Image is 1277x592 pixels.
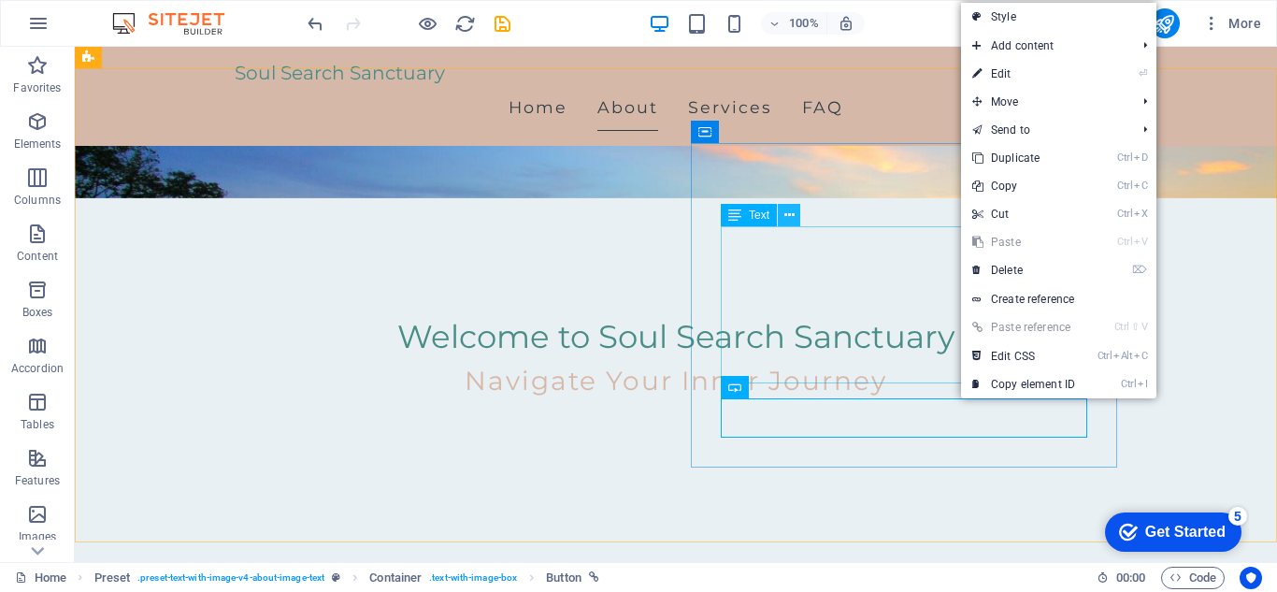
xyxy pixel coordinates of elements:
a: ⌦Delete [961,256,1086,284]
i: ⌦ [1132,264,1147,276]
a: CtrlXCut [961,200,1086,228]
button: 100% [761,12,827,35]
img: Editor Logo [108,12,248,35]
button: undo [304,12,326,35]
p: Elements [14,137,62,152]
span: . text-with-image-box [429,567,517,589]
span: Click to select. Double-click to edit [94,567,131,589]
i: V [1141,321,1147,333]
i: Ctrl [1117,208,1132,220]
span: 00 00 [1116,567,1145,589]
a: CtrlAltCEdit CSS [961,342,1086,370]
div: Get Started 5 items remaining, 0% complete [15,9,151,49]
span: Add content [961,32,1128,60]
span: Click to select. Double-click to edit [369,567,422,589]
a: CtrlICopy element ID [961,370,1086,398]
i: This element is a customizable preset [332,572,340,583]
h6: 100% [789,12,819,35]
p: Images [19,529,57,544]
i: I [1138,378,1147,390]
p: Favorites [13,80,61,95]
div: Get Started [55,21,136,37]
p: Content [17,249,58,264]
p: Boxes [22,305,53,320]
span: Code [1169,567,1216,589]
i: Publish [1154,13,1175,35]
i: On resize automatically adjust zoom level to fit chosen device. [838,15,854,32]
span: Click to select. Double-click to edit [546,567,581,589]
p: Columns [14,193,61,208]
nav: breadcrumb [94,567,599,589]
a: Style [961,3,1156,31]
button: save [491,12,513,35]
a: Click to cancel selection. Double-click to open Pages [15,567,66,589]
i: D [1134,152,1147,164]
button: More [1195,8,1269,38]
button: Code [1161,567,1225,589]
div: 5 [138,4,157,22]
i: ⏎ [1139,67,1147,79]
a: Ctrl⇧VPaste reference [961,313,1086,341]
span: Text [749,209,769,221]
i: Alt [1113,350,1132,362]
i: This element is linked [589,572,599,583]
i: Reload page [454,13,476,35]
i: Ctrl [1117,180,1132,192]
button: Usercentrics [1240,567,1262,589]
a: ⏎Edit [961,60,1086,88]
a: Send to [961,116,1128,144]
i: Ctrl [1117,236,1132,248]
i: Ctrl [1098,350,1112,362]
i: V [1134,236,1147,248]
p: Features [15,473,60,488]
span: More [1202,14,1261,33]
button: reload [453,12,476,35]
p: Tables [21,417,54,432]
a: CtrlDDuplicate [961,144,1086,172]
button: publish [1150,8,1180,38]
a: CtrlCCopy [961,172,1086,200]
span: . preset-text-with-image-v4-about-image-text [137,567,324,589]
i: C [1134,180,1147,192]
i: Undo: Change text (Ctrl+Z) [305,13,326,35]
i: C [1134,350,1147,362]
i: Save (Ctrl+S) [492,13,513,35]
span: : [1129,570,1132,585]
a: CtrlVPaste [961,228,1086,256]
i: X [1134,208,1147,220]
p: Accordion [11,361,64,376]
span: Move [961,88,1128,116]
i: ⇧ [1131,321,1140,333]
i: Ctrl [1121,378,1136,390]
button: Click here to leave preview mode and continue editing [416,12,438,35]
a: Create reference [961,285,1156,313]
i: Ctrl [1114,321,1129,333]
h6: Session time [1097,567,1146,589]
i: Ctrl [1117,152,1132,164]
